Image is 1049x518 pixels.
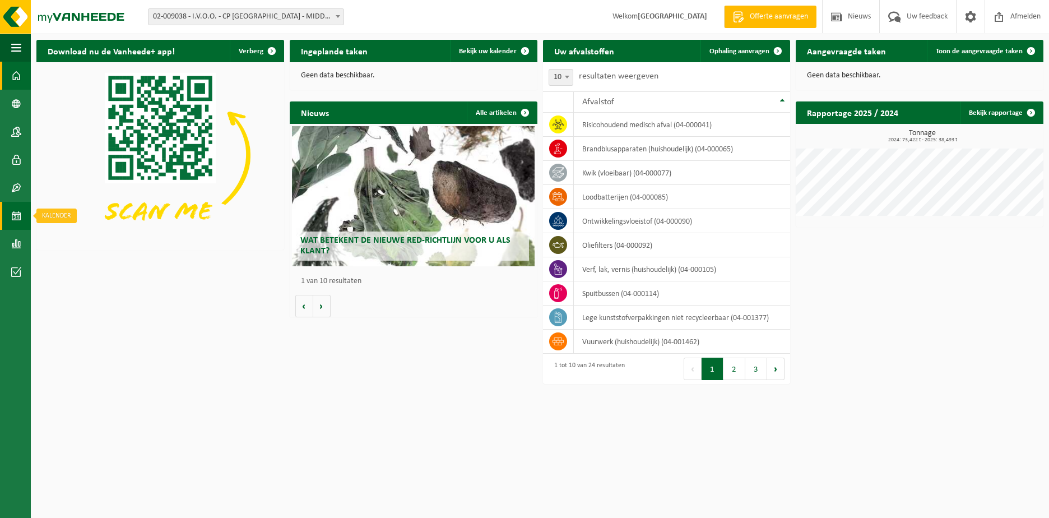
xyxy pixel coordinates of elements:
td: loodbatterijen (04-000085) [574,185,790,209]
a: Alle artikelen [467,101,536,124]
p: 1 van 10 resultaten [301,277,532,285]
h3: Tonnage [801,129,1043,143]
button: 3 [745,358,767,380]
button: Next [767,358,785,380]
button: 2 [723,358,745,380]
span: Afvalstof [582,98,614,107]
a: Toon de aangevraagde taken [927,40,1042,62]
td: kwik (vloeibaar) (04-000077) [574,161,790,185]
h2: Nieuws [290,101,340,123]
span: Ophaling aanvragen [709,48,769,55]
td: brandblusapparaten (huishoudelijk) (04-000065) [574,137,790,161]
h2: Rapportage 2025 / 2024 [796,101,909,123]
td: spuitbussen (04-000114) [574,281,790,306]
span: 02-009038 - I.V.O.O. - CP MIDDELKERKE - MIDDELKERKE [148,8,344,25]
img: Download de VHEPlus App [36,62,284,248]
button: Previous [684,358,702,380]
button: Vorige [295,295,313,317]
span: Wat betekent de nieuwe RED-richtlijn voor u als klant? [300,236,510,256]
span: 02-009038 - I.V.O.O. - CP MIDDELKERKE - MIDDELKERKE [148,9,344,25]
h2: Ingeplande taken [290,40,379,62]
a: Bekijk rapportage [960,101,1042,124]
h2: Uw afvalstoffen [543,40,625,62]
span: Bekijk uw kalender [459,48,517,55]
a: Ophaling aanvragen [700,40,789,62]
div: 1 tot 10 van 24 resultaten [549,357,625,381]
td: verf, lak, vernis (huishoudelijk) (04-000105) [574,257,790,281]
span: Offerte aanvragen [747,11,811,22]
h2: Download nu de Vanheede+ app! [36,40,186,62]
span: 2024: 73,422 t - 2025: 38,493 t [801,137,1043,143]
a: Wat betekent de nieuwe RED-richtlijn voor u als klant? [292,126,535,266]
td: ontwikkelingsvloeistof (04-000090) [574,209,790,233]
a: Offerte aanvragen [724,6,816,28]
label: resultaten weergeven [579,72,658,81]
button: 1 [702,358,723,380]
span: Verberg [239,48,263,55]
p: Geen data beschikbaar. [301,72,526,80]
button: Volgende [313,295,331,317]
span: 10 [549,70,573,85]
a: Bekijk uw kalender [450,40,536,62]
td: vuurwerk (huishoudelijk) (04-001462) [574,330,790,354]
button: Verberg [230,40,283,62]
span: 10 [549,69,573,86]
td: Lege kunststofverpakkingen niet recycleerbaar (04-001377) [574,306,790,330]
td: oliefilters (04-000092) [574,233,790,257]
p: Geen data beschikbaar. [807,72,1032,80]
span: Toon de aangevraagde taken [936,48,1023,55]
h2: Aangevraagde taken [796,40,897,62]
td: risicohoudend medisch afval (04-000041) [574,113,790,137]
strong: [GEOGRAPHIC_DATA] [638,12,707,21]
